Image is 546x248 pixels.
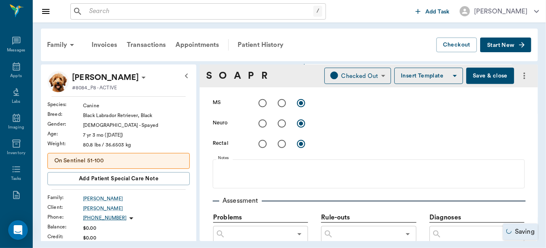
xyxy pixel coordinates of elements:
[47,101,83,108] div: Species :
[38,3,54,20] button: Close drawer
[321,213,416,222] p: Rule-outs
[47,130,83,137] div: Age :
[219,69,227,83] a: O
[54,157,183,165] p: On Sentinel 51-100
[171,35,224,55] a: Appointments
[480,38,531,53] button: Start New
[12,99,20,105] div: Labs
[394,68,463,84] button: Insert Template
[517,69,531,83] button: more
[436,38,477,53] button: Checkout
[8,220,28,240] div: Open Intercom Messenger
[233,35,288,55] a: Patient History
[206,69,212,83] a: S
[10,73,22,79] div: Appts
[313,6,322,17] div: /
[47,172,190,185] button: Add patient Special Care Note
[342,71,378,81] div: Checked Out
[213,139,228,147] label: Rectal
[213,99,221,106] label: MS
[412,4,453,19] button: Add Task
[72,84,117,91] p: #8084_P8 - ACTIVE
[294,228,305,240] button: Open
[474,7,528,16] div: [PERSON_NAME]
[429,213,524,223] p: Diagnoses
[86,6,313,17] input: Search
[83,195,190,202] a: [PERSON_NAME]
[72,71,139,84] div: BILLIE Lutrick
[47,111,83,118] div: Breed :
[87,35,122,55] a: Invoices
[213,213,308,222] p: Problems
[213,119,228,126] label: Neuro
[47,120,83,128] div: Gender :
[83,205,190,212] a: [PERSON_NAME]
[466,68,514,84] button: Save & close
[261,69,267,83] a: R
[218,155,229,161] label: Notes
[83,224,190,232] div: $0.00
[47,204,83,211] div: Client :
[219,196,262,206] p: Assessment
[7,150,25,156] div: Inventory
[83,122,190,129] div: [DEMOGRAPHIC_DATA] - Spayed
[8,124,24,131] div: Imaging
[47,233,83,240] div: Credit :
[83,234,190,241] div: $0.00
[79,174,158,183] span: Add patient Special Care Note
[47,194,83,201] div: Family :
[83,215,126,221] p: [PHONE_NUMBER]
[72,71,139,84] p: [PERSON_NAME]
[122,35,171,55] a: Transactions
[503,224,538,240] div: Saving
[47,71,69,92] img: Profile Image
[83,112,190,119] div: Black Labrador Retriever, Black
[47,223,83,230] div: Balance :
[11,176,21,182] div: Tasks
[47,213,83,221] div: Phone :
[402,228,413,240] button: Open
[47,140,83,147] div: Weight :
[234,69,241,83] a: A
[7,47,26,53] div: Messages
[42,35,82,55] div: Family
[453,4,546,19] button: [PERSON_NAME]
[83,131,190,139] div: 7 yr 3 mo ([DATE])
[248,69,254,83] a: P
[83,141,190,148] div: 80.8 lbs / 36.6503 kg
[83,102,190,109] div: Canine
